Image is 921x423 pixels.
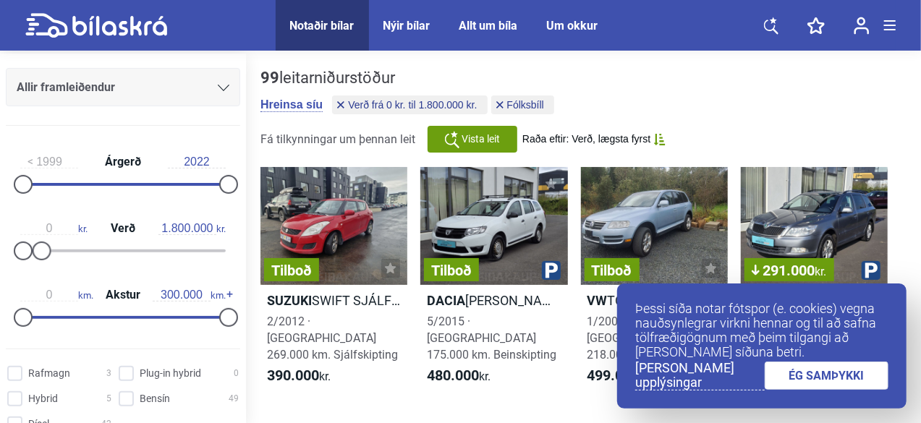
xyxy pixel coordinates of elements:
span: kr. [427,367,491,385]
b: 499.000 [587,367,640,384]
button: Hreinsa síu [260,98,323,112]
span: kr. [158,222,226,235]
a: Notaðir bílar [290,19,355,33]
span: Rafmagn [28,366,70,381]
b: VW [587,293,608,308]
span: kr. [20,222,88,235]
b: Suzuki [267,293,312,308]
span: km. [20,289,93,302]
img: parking.png [542,261,561,280]
b: 480.000 [427,367,479,384]
span: Fólksbíll [507,100,544,110]
a: Nýir bílar [383,19,430,33]
button: Raða eftir: Verð, lægsta fyrst [522,133,666,145]
span: Árgerð [101,156,145,168]
a: 291.000kr.SkodaOCTAVIA9/2012 · [GEOGRAPHIC_DATA]298.000 km. Sjálfskipting499.000kr.790.000 kr. [741,167,888,398]
button: Fólksbíll [491,95,554,114]
span: 49 [229,391,239,406]
span: Vista leit [462,132,501,147]
span: 2/2012 · [GEOGRAPHIC_DATA] 269.000 km. Sjálfskipting [267,315,398,362]
span: km. [153,289,226,302]
span: 291.000 [752,263,827,278]
b: Dacia [427,293,465,308]
b: 390.000 [267,367,319,384]
span: Allir framleiðendur [17,77,115,98]
a: [PERSON_NAME] upplýsingar [635,361,765,390]
div: leitarniðurstöður [260,69,558,87]
span: Plug-in hybrid [140,366,201,381]
a: TilboðDacia[PERSON_NAME]5/2015 · [GEOGRAPHIC_DATA]175.000 km. Beinskipting480.000kr. [420,167,567,398]
b: 99 [260,69,279,87]
img: parking.png [862,261,880,280]
span: 0 [234,366,239,381]
a: Um okkur [547,19,598,33]
span: 1/2005 · [GEOGRAPHIC_DATA] 218.000 km. Sjálfskipting [587,315,718,362]
span: kr. [815,265,827,278]
span: kr. [587,367,651,385]
span: Bensín [140,391,170,406]
span: 5/2015 · [GEOGRAPHIC_DATA] 175.000 km. Beinskipting [427,315,556,362]
span: 5 [106,391,111,406]
span: Verð frá 0 kr. til 1.800.000 kr. [348,100,477,110]
span: Tilboð [271,263,312,278]
a: Allt um bíla [459,19,518,33]
a: ÉG SAMÞYKKI [765,362,889,390]
span: 3 [106,366,111,381]
span: Tilboð [592,263,632,278]
img: user-login.svg [854,17,870,35]
button: Verð frá 0 kr. til 1.800.000 kr. [332,95,487,114]
span: Hybrid [28,391,58,406]
span: Verð [107,223,139,234]
span: Akstur [102,289,144,301]
h2: [PERSON_NAME] [420,292,567,309]
a: TilboðSuzukiSWIFT SJÁLFSKIPTUR2/2012 · [GEOGRAPHIC_DATA]269.000 km. Sjálfskipting390.000kr. [260,167,407,398]
span: kr. [267,367,331,385]
span: Fá tilkynningar um þennan leit [260,132,415,146]
h2: TOUAREG [581,292,728,309]
span: Raða eftir: Verð, lægsta fyrst [522,133,650,145]
h2: SWIFT SJÁLFSKIPTUR [260,292,407,309]
p: Þessi síða notar fótspor (e. cookies) vegna nauðsynlegrar virkni hennar og til að safna tölfræðig... [635,302,888,359]
a: TilboðVWTOUAREG1/2005 · [GEOGRAPHIC_DATA]218.000 km. Sjálfskipting499.000kr. [581,167,728,398]
span: Tilboð [431,263,472,278]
